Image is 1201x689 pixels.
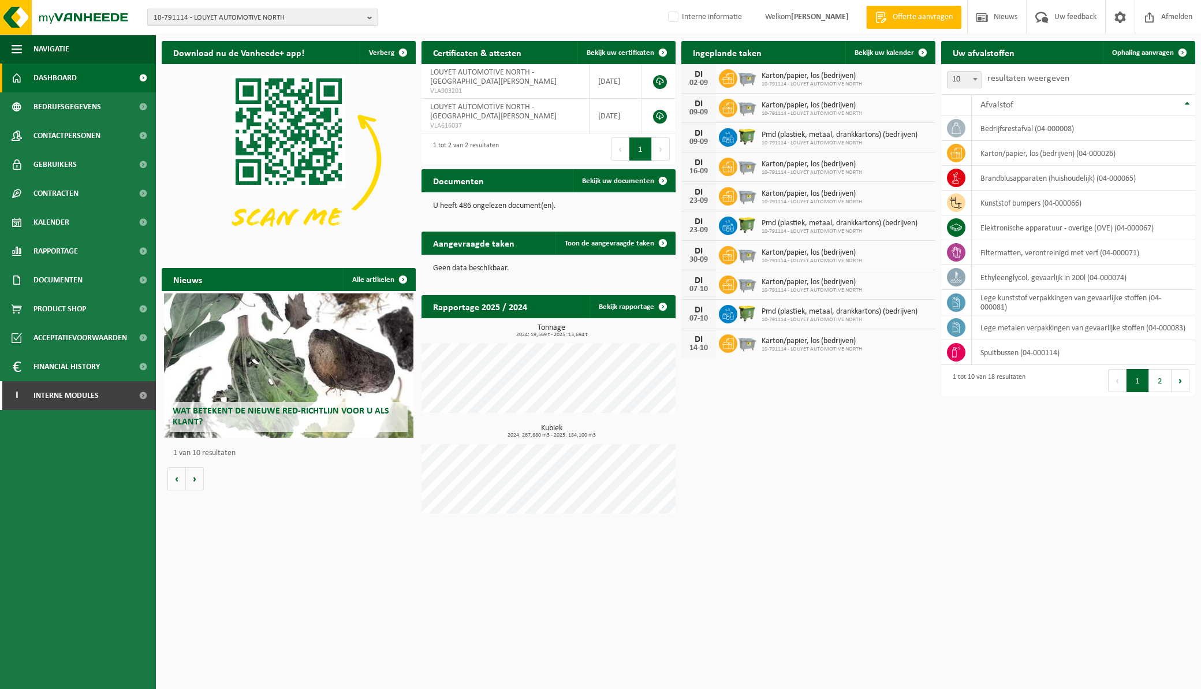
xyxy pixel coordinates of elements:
[1103,41,1194,64] a: Ophaling aanvragen
[422,295,539,318] h2: Rapportage 2025 / 2024
[33,237,78,266] span: Rapportage
[33,381,99,410] span: Interne modules
[687,276,710,285] div: DI
[1108,369,1127,392] button: Previous
[762,189,862,199] span: Karton/papier, los (bedrijven)
[687,129,710,138] div: DI
[687,285,710,293] div: 07-10
[590,99,641,133] td: [DATE]
[762,199,862,206] span: 10-791114 - LOUYET AUTOMOTIVE NORTH
[173,449,410,457] p: 1 van 10 resultaten
[167,467,186,490] button: Vorige
[33,323,127,352] span: Acceptatievoorwaarden
[762,278,862,287] span: Karton/papier, los (bedrijven)
[12,381,22,410] span: I
[791,13,849,21] strong: [PERSON_NAME]
[186,467,204,490] button: Volgende
[33,35,69,64] span: Navigatie
[737,215,757,234] img: WB-1100-HPE-GN-50
[33,121,100,150] span: Contactpersonen
[369,49,394,57] span: Verberg
[33,266,83,295] span: Documenten
[652,137,670,161] button: Next
[427,136,499,162] div: 1 tot 2 van 2 resultaten
[737,126,757,146] img: WB-1100-HPE-GN-50
[972,315,1195,340] td: lege metalen verpakkingen van gevaarlijke stoffen (04-000083)
[866,6,961,29] a: Offerte aanvragen
[422,232,526,254] h2: Aangevraagde taken
[33,179,79,208] span: Contracten
[890,12,956,23] span: Offerte aanvragen
[980,100,1013,110] span: Afvalstof
[147,9,378,26] button: 10-791114 - LOUYET AUTOMOTIVE NORTH
[762,337,862,346] span: Karton/papier, los (bedrijven)
[947,368,1025,393] div: 1 tot 10 van 18 resultaten
[687,247,710,256] div: DI
[1112,49,1174,57] span: Ophaling aanvragen
[855,49,914,57] span: Bekijk uw kalender
[587,49,654,57] span: Bekijk uw certificaten
[433,202,664,210] p: U heeft 486 ongelezen document(en).
[762,228,917,235] span: 10-791114 - LOUYET AUTOMOTIVE NORTH
[687,335,710,344] div: DI
[972,141,1195,166] td: karton/papier, los (bedrijven) (04-000026)
[947,71,982,88] span: 10
[972,116,1195,141] td: bedrijfsrestafval (04-000008)
[762,346,862,353] span: 10-791114 - LOUYET AUTOMOTIVE NORTH
[360,41,415,64] button: Verberg
[762,258,862,265] span: 10-791114 - LOUYET AUTOMOTIVE NORTH
[972,290,1195,315] td: lege kunststof verpakkingen van gevaarlijke stoffen (04-000081)
[687,315,710,323] div: 07-10
[611,137,629,161] button: Previous
[762,307,917,316] span: Pmd (plastiek, metaal, drankkartons) (bedrijven)
[762,169,862,176] span: 10-791114 - LOUYET AUTOMOTIVE NORTH
[430,121,580,131] span: VLA616037
[737,244,757,264] img: WB-2500-GAL-GY-01
[762,81,862,88] span: 10-791114 - LOUYET AUTOMOTIVE NORTH
[422,169,495,192] h2: Documenten
[582,177,654,185] span: Bekijk uw documenten
[737,68,757,87] img: WB-2500-GAL-GY-01
[762,101,862,110] span: Karton/papier, los (bedrijven)
[427,332,676,338] span: 2024: 19,569 t - 2025: 13,694 t
[33,208,69,237] span: Kalender
[687,306,710,315] div: DI
[972,191,1195,215] td: kunststof bumpers (04-000066)
[762,160,862,169] span: Karton/papier, los (bedrijven)
[941,41,1026,64] h2: Uw afvalstoffen
[972,240,1195,265] td: filtermatten, verontreinigd met verf (04-000071)
[972,166,1195,191] td: brandblusapparaten (huishoudelijk) (04-000065)
[573,169,674,192] a: Bekijk uw documenten
[33,64,77,92] span: Dashboard
[162,268,214,291] h2: Nieuws
[433,265,664,273] p: Geen data beschikbaar.
[687,226,710,234] div: 23-09
[1149,369,1172,392] button: 2
[762,316,917,323] span: 10-791114 - LOUYET AUTOMOTIVE NORTH
[687,344,710,352] div: 14-10
[1127,369,1149,392] button: 1
[422,41,533,64] h2: Certificaten & attesten
[972,265,1195,290] td: ethyleenglycol, gevaarlijk in 200l (04-000074)
[681,41,773,64] h2: Ingeplande taken
[687,138,710,146] div: 09-09
[687,188,710,197] div: DI
[577,41,674,64] a: Bekijk uw certificaten
[737,303,757,323] img: WB-1100-HPE-GN-50
[565,240,654,247] span: Toon de aangevraagde taken
[343,268,415,291] a: Alle artikelen
[762,219,917,228] span: Pmd (plastiek, metaal, drankkartons) (bedrijven)
[762,72,862,81] span: Karton/papier, los (bedrijven)
[845,41,934,64] a: Bekijk uw kalender
[737,156,757,176] img: WB-2500-GAL-GY-01
[33,92,101,121] span: Bedrijfsgegevens
[737,185,757,205] img: WB-2500-GAL-GY-01
[33,352,100,381] span: Financial History
[162,64,416,255] img: Download de VHEPlus App
[164,293,413,438] a: Wat betekent de nieuwe RED-richtlijn voor u als klant?
[590,295,674,318] a: Bekijk rapportage
[687,109,710,117] div: 09-09
[987,74,1069,83] label: resultaten weergeven
[687,167,710,176] div: 16-09
[687,158,710,167] div: DI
